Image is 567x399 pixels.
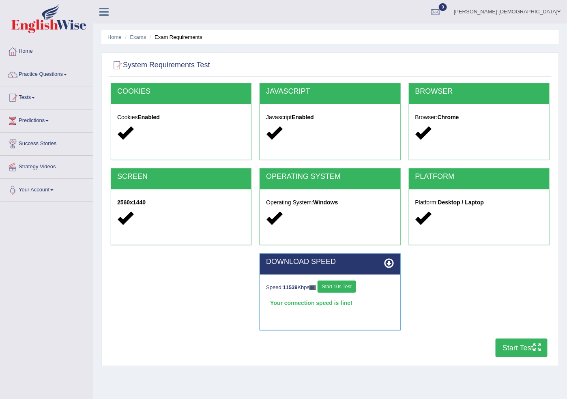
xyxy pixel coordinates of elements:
[266,114,394,120] h5: Javascript
[107,34,122,40] a: Home
[415,173,543,181] h2: PLATFORM
[0,156,93,176] a: Strategy Videos
[266,281,394,295] div: Speed: Kbps
[117,199,146,206] strong: 2560x1440
[0,86,93,107] a: Tests
[111,59,210,71] h2: System Requirements Test
[438,114,459,120] strong: Chrome
[266,88,394,96] h2: JAVASCRIPT
[0,133,93,153] a: Success Stories
[439,3,447,11] span: 0
[138,114,160,120] strong: Enabled
[292,114,314,120] strong: Enabled
[415,114,543,120] h5: Browser:
[117,173,245,181] h2: SCREEN
[0,40,93,60] a: Home
[415,88,543,96] h2: BROWSER
[266,199,394,206] h5: Operating System:
[496,339,548,357] button: Start Test
[266,297,394,309] div: Your connection speed is fine!
[318,281,356,293] button: Start 10s Test
[0,63,93,84] a: Practice Questions
[283,284,298,290] strong: 11539
[309,285,316,290] img: ajax-loader-fb-connection.gif
[415,199,543,206] h5: Platform:
[438,199,484,206] strong: Desktop / Laptop
[313,199,338,206] strong: Windows
[148,33,202,41] li: Exam Requirements
[0,109,93,130] a: Predictions
[117,88,245,96] h2: COOKIES
[130,34,146,40] a: Exams
[117,114,245,120] h5: Cookies
[0,179,93,199] a: Your Account
[266,173,394,181] h2: OPERATING SYSTEM
[266,258,394,266] h2: DOWNLOAD SPEED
